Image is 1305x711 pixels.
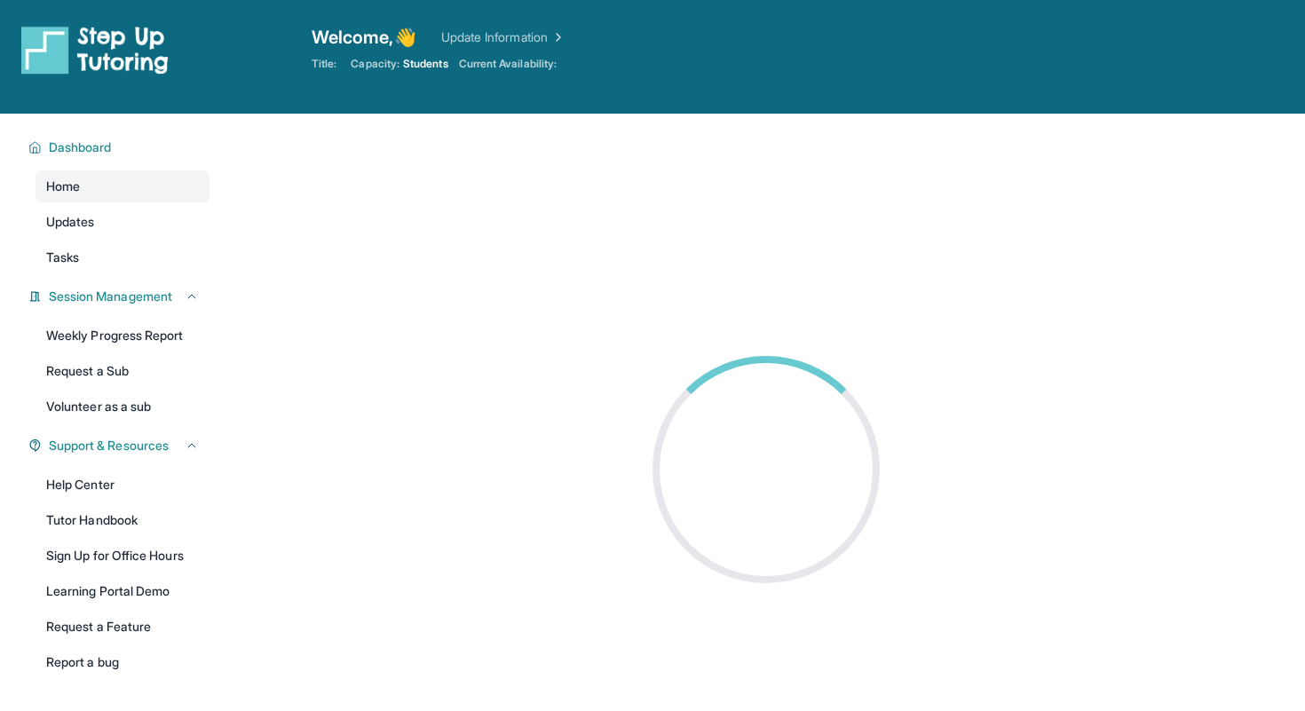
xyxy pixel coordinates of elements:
a: Weekly Progress Report [36,320,210,352]
span: Current Availability: [459,57,557,71]
a: Learning Portal Demo [36,575,210,607]
span: Support & Resources [49,437,169,454]
span: Dashboard [49,138,112,156]
a: Tutor Handbook [36,504,210,536]
button: Support & Resources [42,437,199,454]
a: Report a bug [36,646,210,678]
a: Update Information [441,28,565,46]
a: Sign Up for Office Hours [36,540,210,572]
img: logo [21,25,169,75]
a: Request a Sub [36,355,210,387]
a: Volunteer as a sub [36,391,210,423]
a: Help Center [36,469,210,501]
button: Session Management [42,288,199,305]
a: Tasks [36,241,210,273]
a: Request a Feature [36,611,210,643]
span: Home [46,178,80,195]
a: Updates [36,206,210,238]
span: Tasks [46,249,79,266]
button: Dashboard [42,138,199,156]
span: Welcome, 👋 [312,25,416,50]
span: Session Management [49,288,172,305]
a: Home [36,170,210,202]
span: Capacity: [351,57,399,71]
span: Title: [312,57,336,71]
img: Chevron Right [548,28,565,46]
span: Updates [46,213,95,231]
span: Students [403,57,448,71]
